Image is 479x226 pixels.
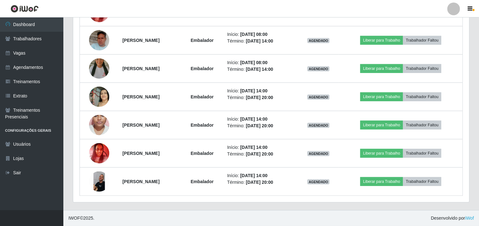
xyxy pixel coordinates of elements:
li: Término: [227,38,294,44]
time: [DATE] 14:00 [246,67,273,72]
button: Trabalhador Faltou [403,36,441,45]
strong: Embalador [191,94,214,99]
li: Início: [227,144,294,151]
time: [DATE] 14:00 [240,116,267,122]
span: AGENDADO [307,179,329,184]
strong: Embalador [191,38,214,43]
time: [DATE] 14:00 [240,173,267,178]
li: Início: [227,59,294,66]
button: Trabalhador Faltou [403,64,441,73]
button: Trabalhador Faltou [403,177,441,186]
strong: Embalador [191,151,214,156]
time: [DATE] 14:00 [246,38,273,43]
button: Liberar para Trabalho [360,149,403,158]
time: [DATE] 20:00 [246,151,273,156]
strong: Embalador [191,179,214,184]
button: Liberar para Trabalho [360,121,403,130]
time: [DATE] 14:00 [240,88,267,93]
span: AGENDADO [307,151,329,156]
button: Trabalhador Faltou [403,149,441,158]
img: 1744320952453.jpeg [89,50,109,87]
time: [DATE] 20:00 [246,180,273,185]
span: AGENDADO [307,38,329,43]
span: AGENDADO [307,123,329,128]
li: Início: [227,172,294,179]
li: Término: [227,94,294,101]
strong: Embalador [191,123,214,128]
button: Liberar para Trabalho [360,64,403,73]
time: [DATE] 08:00 [240,32,267,37]
span: IWOF [68,216,80,221]
time: [DATE] 20:00 [246,95,273,100]
button: Liberar para Trabalho [360,177,403,186]
span: AGENDADO [307,95,329,100]
a: iWof [465,216,474,221]
strong: [PERSON_NAME] [122,38,159,43]
li: Término: [227,123,294,129]
li: Início: [227,88,294,94]
button: Liberar para Trabalho [360,36,403,45]
strong: Embalador [191,66,214,71]
span: © 2025 . [68,215,94,222]
span: Desenvolvido por [431,215,474,222]
li: Início: [227,31,294,38]
img: 1707916036047.jpeg [89,83,109,110]
time: [DATE] 20:00 [246,123,273,128]
button: Liberar para Trabalho [360,92,403,101]
span: AGENDADO [307,66,329,71]
li: Término: [227,66,294,73]
button: Trabalhador Faltou [403,121,441,130]
li: Término: [227,151,294,157]
time: [DATE] 14:00 [240,145,267,150]
time: [DATE] 08:00 [240,60,267,65]
img: 1709678182246.jpeg [89,22,109,58]
strong: [PERSON_NAME] [122,123,159,128]
img: CoreUI Logo [10,5,39,13]
img: 1713530929914.jpeg [89,103,109,148]
button: Trabalhador Faltou [403,92,441,101]
strong: [PERSON_NAME] [122,179,159,184]
li: Início: [227,116,294,123]
strong: [PERSON_NAME] [122,66,159,71]
strong: [PERSON_NAME] [122,151,159,156]
strong: [PERSON_NAME] [122,94,159,99]
img: 1753549849185.jpeg [89,171,109,192]
img: 1747400784122.jpeg [89,140,109,167]
li: Término: [227,179,294,186]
